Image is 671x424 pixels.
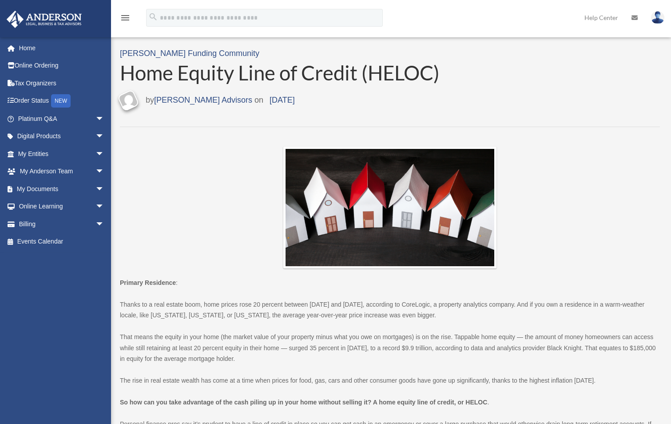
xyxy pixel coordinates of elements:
a: Order StatusNEW [6,92,118,110]
a: Online Ordering [6,57,118,75]
a: Tax Organizers [6,74,118,92]
a: [DATE] [263,96,301,104]
span: arrow_drop_down [95,163,113,181]
span: arrow_drop_down [95,110,113,128]
img: User Pic [651,11,664,24]
span: arrow_drop_down [95,198,113,216]
a: My Documentsarrow_drop_down [6,180,118,198]
a: [PERSON_NAME] Funding Community [120,49,259,58]
div: NEW [51,94,71,108]
img: Anderson Advisors Platinum Portal [4,11,84,28]
i: menu [120,12,131,23]
a: My Anderson Teamarrow_drop_down [6,163,118,180]
a: Billingarrow_drop_down [6,215,118,233]
span: arrow_drop_down [95,180,113,198]
b: So how can you take advantage of the cash piling up in your home without selling it? A home equit... [120,399,487,406]
p: : [120,277,660,288]
p: Thanks to a real estate boom, home prices rose 20 percent between [DATE] and [DATE], according to... [120,299,660,321]
p: The rise in real estate wealth has come at a time when prices for food, gas, cars and other consu... [120,375,660,386]
span: by [146,93,252,108]
span: arrow_drop_down [95,215,113,233]
p: . [120,397,660,408]
span: Home Equity Line of Credit (HELOC) [120,60,440,85]
span: arrow_drop_down [95,128,113,146]
a: Online Learningarrow_drop_down [6,198,118,216]
a: Digital Productsarrow_drop_down [6,128,118,145]
span: arrow_drop_down [95,145,113,163]
b: Primary Residence [120,279,176,286]
a: Platinum Q&Aarrow_drop_down [6,110,118,128]
span: on [254,93,301,108]
a: [PERSON_NAME] Advisors [154,96,252,104]
a: Home [6,39,118,57]
a: Events Calendar [6,233,118,251]
a: menu [120,16,131,23]
a: My Entitiesarrow_drop_down [6,145,118,163]
a: Home Equity Line of Credit (HELOC) [120,61,660,85]
i: search [148,12,158,22]
p: That means the equity in your home (the market value of your property minus what you owe on mortg... [120,332,660,364]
